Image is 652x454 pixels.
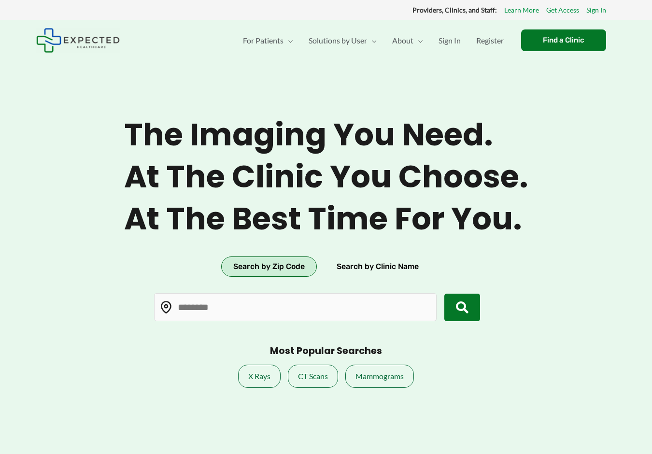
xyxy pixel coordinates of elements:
[36,28,120,53] img: Expected Healthcare Logo - side, dark font, small
[124,158,528,196] span: At the clinic you choose.
[288,365,338,388] a: CT Scans
[586,4,606,16] a: Sign In
[521,29,606,51] a: Find a Clinic
[160,301,172,314] img: Location pin
[243,24,283,57] span: For Patients
[367,24,377,57] span: Menu Toggle
[124,200,528,238] span: At the best time for you.
[301,24,384,57] a: Solutions by UserMenu Toggle
[476,24,504,57] span: Register
[325,256,431,277] button: Search by Clinic Name
[124,116,528,154] span: The imaging you need.
[270,345,382,357] h3: Most Popular Searches
[235,24,301,57] a: For PatientsMenu Toggle
[392,24,413,57] span: About
[345,365,414,388] a: Mammograms
[384,24,431,57] a: AboutMenu Toggle
[439,24,461,57] span: Sign In
[283,24,293,57] span: Menu Toggle
[238,365,281,388] a: X Rays
[309,24,367,57] span: Solutions by User
[412,6,497,14] strong: Providers, Clinics, and Staff:
[431,24,468,57] a: Sign In
[504,4,539,16] a: Learn More
[235,24,511,57] nav: Primary Site Navigation
[468,24,511,57] a: Register
[546,4,579,16] a: Get Access
[221,256,317,277] button: Search by Zip Code
[413,24,423,57] span: Menu Toggle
